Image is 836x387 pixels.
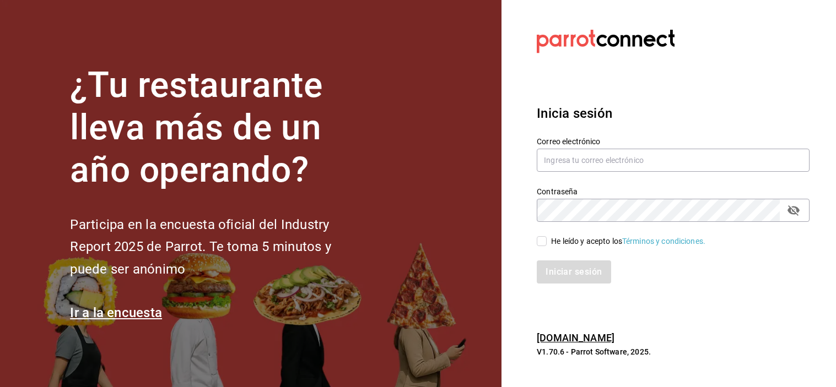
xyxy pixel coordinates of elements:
input: Ingresa tu correo electrónico [537,149,810,172]
a: Términos y condiciones. [622,237,705,246]
div: He leído y acepto los [551,236,705,247]
button: passwordField [784,201,803,220]
label: Correo electrónico [537,138,810,145]
label: Contraseña [537,188,810,195]
p: V1.70.6 - Parrot Software, 2025. [537,346,810,357]
a: [DOMAIN_NAME] [537,332,614,344]
h3: Inicia sesión [537,103,810,123]
h1: ¿Tu restaurante lleva más de un año operando? [70,64,368,191]
a: Ir a la encuesta [70,305,162,320]
h2: Participa en la encuesta oficial del Industry Report 2025 de Parrot. Te toma 5 minutos y puede se... [70,214,368,281]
